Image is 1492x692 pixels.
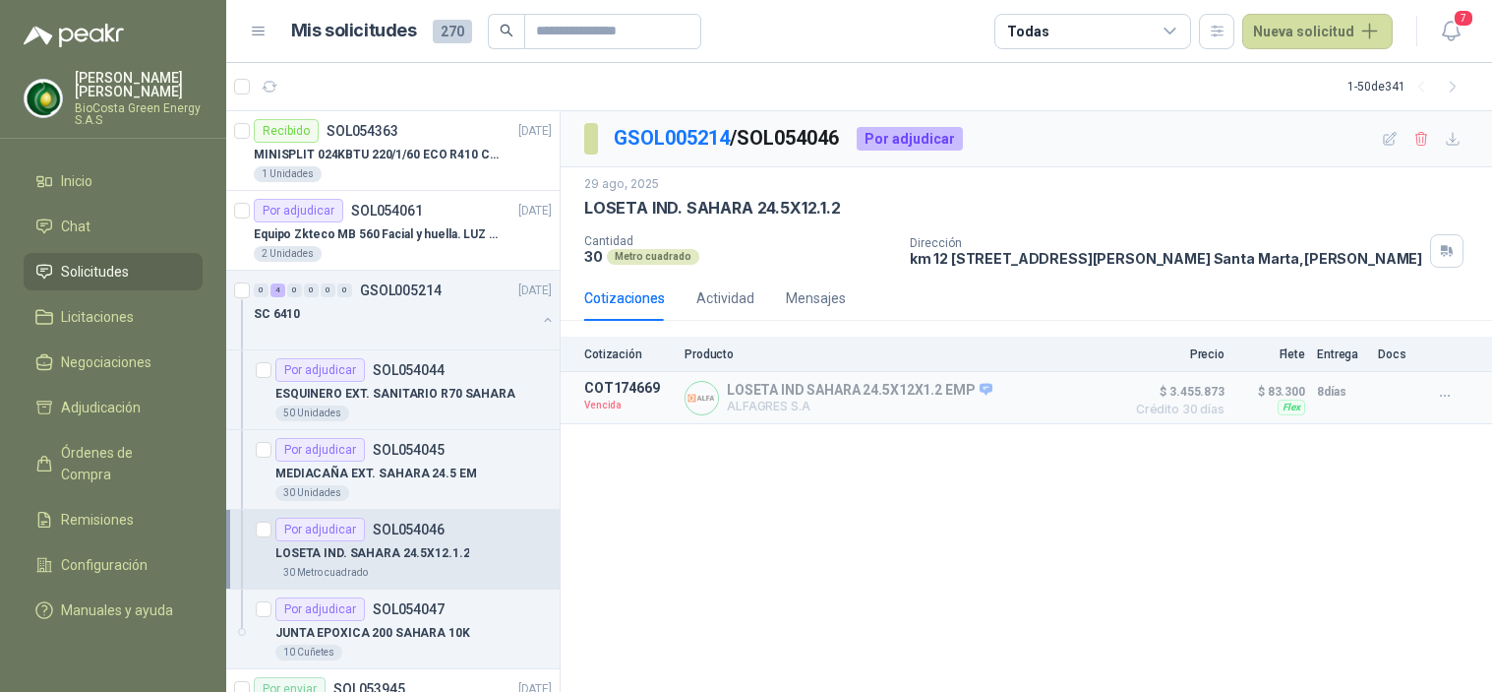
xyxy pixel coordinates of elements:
[351,204,423,218] p: SOL054061
[910,250,1423,267] p: km 12 [STREET_ADDRESS][PERSON_NAME] Santa Marta , [PERSON_NAME]
[857,127,963,151] div: Por adjudicar
[321,283,335,297] div: 0
[786,287,846,309] div: Mensajes
[727,382,992,400] p: LOSETA IND SAHARA 24.5X12X1.2 EMP
[1433,14,1468,49] button: 7
[270,283,285,297] div: 4
[275,645,342,661] div: 10 Cuñetes
[226,430,560,510] a: Por adjudicarSOL054045MEDIACAÑA EXT. SAHARA 24.5 EM30 Unidades
[584,248,603,265] p: 30
[61,306,134,328] span: Licitaciones
[275,544,469,563] p: LOSETA IND. SAHARA 24.5X12.1.2
[24,434,203,493] a: Órdenes de Compra
[275,358,365,382] div: Por adjudicar
[254,305,300,324] p: SC 6410
[226,111,560,191] a: RecibidoSOL054363[DATE] MINISPLIT 024KBTU 220/1/60 ECO R410 C/FR1 Unidades
[226,191,560,271] a: Por adjudicarSOL054061[DATE] Equipo Zkteco MB 560 Facial y huella. LUZ VISIBLE2 Unidades
[254,246,322,262] div: 2 Unidades
[254,225,499,244] p: Equipo Zkteco MB 560 Facial y huella. LUZ VISIBLE
[24,344,203,381] a: Negociaciones
[75,102,203,126] p: BioCosta Green Energy S.A.S
[1126,404,1224,415] span: Crédito 30 días
[226,350,560,430] a: Por adjudicarSOL054044ESQUINERO EXT. SANITARIO R70 SAHARA50 Unidades
[254,146,499,164] p: MINISPLIT 024KBTU 220/1/60 ECO R410 C/FR
[61,351,151,373] span: Negociaciones
[373,363,445,377] p: SOL054044
[1126,380,1224,404] span: $ 3.455.873
[584,234,894,248] p: Cantidad
[1236,380,1305,404] p: $ 83.300
[686,382,718,414] img: Company Logo
[584,380,673,396] p: COT174669
[61,170,92,192] span: Inicio
[584,287,665,309] div: Cotizaciones
[226,590,560,669] a: Por adjudicarSOL054047JUNTA EPOXICA 200 SAHARA 10K10 Cuñetes
[584,198,841,219] p: LOSETA IND. SAHARA 24.5X12.1.2
[291,17,417,45] h1: Mis solicitudes
[1347,71,1468,102] div: 1 - 50 de 341
[275,438,365,462] div: Por adjudicar
[727,399,992,413] p: ALFAGRES S.A
[275,465,477,483] p: MEDIACAÑA EXT. SAHARA 24.5 EM
[75,71,203,98] p: [PERSON_NAME] [PERSON_NAME]
[275,485,349,501] div: 30 Unidades
[614,126,730,150] a: GSOL005214
[433,20,472,43] span: 270
[24,208,203,245] a: Chat
[1453,9,1474,28] span: 7
[1236,347,1305,361] p: Flete
[685,347,1114,361] p: Producto
[61,509,134,531] span: Remisiones
[1278,400,1305,415] div: Flex
[584,347,673,361] p: Cotización
[1317,347,1366,361] p: Entrega
[254,199,343,222] div: Por adjudicar
[373,523,445,536] p: SOL054046
[518,202,552,220] p: [DATE]
[1242,14,1393,49] button: Nueva solicitud
[61,599,173,621] span: Manuales y ayuda
[275,624,470,643] p: JUNTA EPOXICA 200 SAHARA 10K
[24,162,203,200] a: Inicio
[275,565,376,581] div: 30 Metro cuadrado
[1126,347,1224,361] p: Precio
[500,24,513,37] span: search
[275,518,365,541] div: Por adjudicar
[226,510,560,590] a: Por adjudicarSOL054046LOSETA IND. SAHARA 24.5X12.1.230 Metro cuadrado
[360,283,442,297] p: GSOL005214
[24,298,203,336] a: Licitaciones
[254,166,322,182] div: 1 Unidades
[24,389,203,426] a: Adjudicación
[24,24,124,47] img: Logo peakr
[584,396,673,415] p: Vencida
[24,592,203,629] a: Manuales y ayuda
[275,598,365,621] div: Por adjudicar
[337,283,352,297] div: 0
[25,80,62,117] img: Company Logo
[24,253,203,290] a: Solicitudes
[254,119,319,143] div: Recibido
[1378,347,1417,361] p: Docs
[24,546,203,584] a: Configuración
[696,287,754,309] div: Actividad
[373,602,445,616] p: SOL054047
[275,385,515,404] p: ESQUINERO EXT. SANITARIO R70 SAHARA
[518,122,552,141] p: [DATE]
[1007,21,1048,42] div: Todas
[275,406,349,421] div: 50 Unidades
[910,236,1423,250] p: Dirección
[254,283,269,297] div: 0
[518,282,552,300] p: [DATE]
[254,279,556,342] a: 0 4 0 0 0 0 GSOL005214[DATE] SC 6410
[584,175,659,194] p: 29 ago, 2025
[61,261,129,283] span: Solicitudes
[327,124,398,138] p: SOL054363
[61,397,141,418] span: Adjudicación
[1317,380,1366,404] p: 8 días
[614,123,841,154] p: / SOL054046
[373,443,445,457] p: SOL054045
[61,442,184,485] span: Órdenes de Compra
[61,554,148,576] span: Configuración
[607,249,699,265] div: Metro cuadrado
[304,283,319,297] div: 0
